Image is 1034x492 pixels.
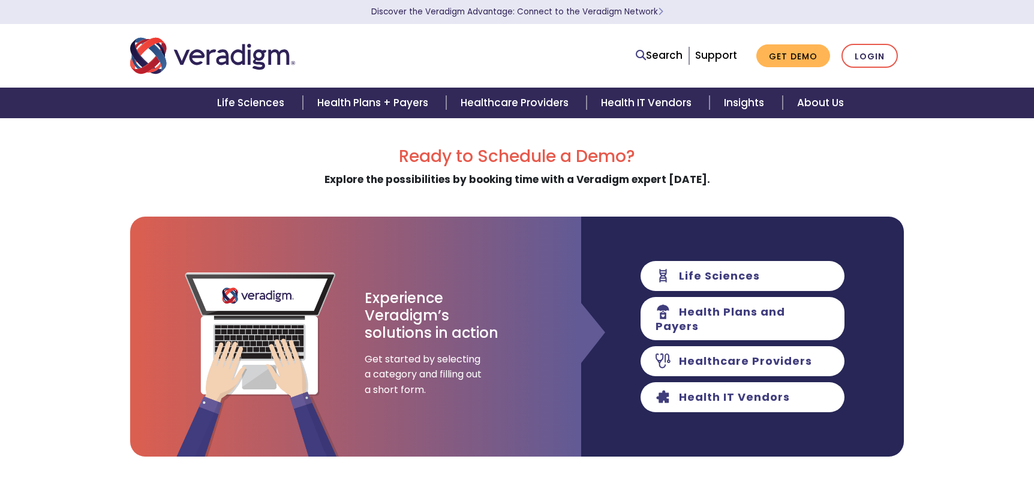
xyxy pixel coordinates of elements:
a: Health IT Vendors [587,88,710,118]
h3: Experience Veradigm’s solutions in action [365,290,500,341]
span: Get started by selecting a category and filling out a short form. [365,352,485,398]
h2: Ready to Schedule a Demo? [130,146,904,167]
a: Healthcare Providers [446,88,587,118]
a: Discover the Veradigm Advantage: Connect to the Veradigm NetworkLearn More [371,6,663,17]
span: Learn More [658,6,663,17]
a: Get Demo [756,44,830,68]
a: Health Plans + Payers [303,88,446,118]
a: Support [695,48,737,62]
a: About Us [783,88,858,118]
a: Search [636,47,683,64]
a: Insights [710,88,782,118]
img: Veradigm logo [130,36,295,76]
a: Login [841,44,898,68]
a: Life Sciences [203,88,302,118]
strong: Explore the possibilities by booking time with a Veradigm expert [DATE]. [324,172,710,187]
